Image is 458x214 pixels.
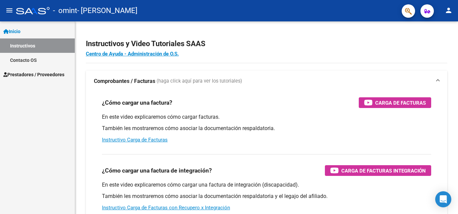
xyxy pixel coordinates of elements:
[5,6,13,14] mat-icon: menu
[435,191,451,207] div: Open Intercom Messenger
[86,37,447,50] h2: Instructivos y Video Tutoriales SAAS
[445,6,453,14] mat-icon: person
[102,181,431,189] p: En este video explicaremos cómo cargar una factura de integración (discapacidad).
[53,3,77,18] span: - omint
[3,28,20,35] span: Inicio
[3,71,64,78] span: Prestadores / Proveedores
[102,125,431,132] p: También les mostraremos cómo asociar la documentación respaldatoria.
[102,137,168,143] a: Instructivo Carga de Facturas
[86,71,447,92] mat-expansion-panel-header: Comprobantes / Facturas (haga click aquí para ver los tutoriales)
[86,51,179,57] a: Centro de Ayuda - Administración de O.S.
[77,3,137,18] span: - [PERSON_NAME]
[102,113,431,121] p: En este video explicaremos cómo cargar facturas.
[102,98,172,107] h3: ¿Cómo cargar una factura?
[341,167,426,175] span: Carga de Facturas Integración
[157,78,242,85] span: (haga click aquí para ver los tutoriales)
[325,165,431,176] button: Carga de Facturas Integración
[359,97,431,108] button: Carga de Facturas
[102,166,212,175] h3: ¿Cómo cargar una factura de integración?
[102,205,230,211] a: Instructivo Carga de Facturas con Recupero x Integración
[102,193,431,200] p: También les mostraremos cómo asociar la documentación respaldatoria y el legajo del afiliado.
[375,99,426,107] span: Carga de Facturas
[94,78,155,85] strong: Comprobantes / Facturas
